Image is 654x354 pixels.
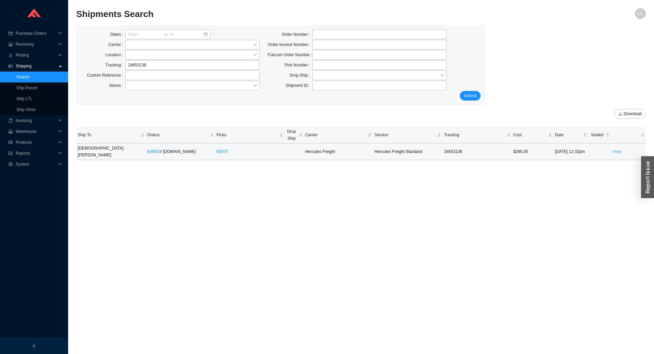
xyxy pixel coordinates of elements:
[147,149,161,154] a: 926953
[169,31,203,38] input: To
[16,39,57,50] span: Receiving
[304,127,373,143] th: Carrier sortable
[374,132,436,138] span: Service
[513,132,547,138] span: Cost
[16,115,57,126] span: Invoicing
[290,71,313,80] label: Drop Ship
[217,149,228,154] a: 63973
[554,127,588,143] th: Date sortable
[109,81,125,90] label: Stores
[110,30,126,39] label: Dates
[268,40,312,49] label: Order Invoice Number
[8,31,13,35] span: credit-card
[16,137,57,148] span: Products
[163,32,168,37] span: swap-right
[460,91,481,101] button: Submit
[284,127,303,143] th: Drop Ship sortable
[611,127,646,143] th: undefined sortable
[612,149,621,154] a: View
[588,127,611,143] th: Voided sortable
[512,143,554,160] td: $295.05
[16,126,57,137] span: Warehouse
[16,96,32,101] a: Ship LTL
[442,127,512,143] th: Tracking sortable
[614,109,646,119] button: downloadDownload
[8,119,13,123] span: book
[78,132,139,138] span: Ship To
[305,132,367,138] span: Carrier
[373,127,442,143] th: Service sortable
[147,148,214,155] div: / [DOMAIN_NAME]
[16,61,57,72] span: Shipping
[16,75,29,79] a: Search
[512,127,554,143] th: Cost sortable
[8,162,13,166] span: setting
[128,31,162,38] input: From
[76,127,146,143] th: Ship To sortable
[638,8,643,19] span: LA
[304,143,373,160] td: Hercules Freight
[618,112,622,117] span: download
[32,344,36,348] span: left
[590,132,605,138] span: Voided
[215,127,285,143] th: Picks sortable
[554,143,588,160] td: [DATE] 12:32pm
[16,28,57,39] span: Purchase Orders
[464,92,477,99] span: Submit
[282,30,312,39] label: Order Number
[284,60,312,70] label: Pick Number
[16,50,57,61] span: Picking
[555,132,582,138] span: Date
[16,86,37,90] a: Ship Parcel
[268,50,312,60] label: Fulcrum Order Number
[285,81,312,90] label: Shipment ID
[8,151,13,155] span: fund
[444,132,505,138] span: Tracking
[106,50,126,60] label: Location
[16,148,57,159] span: Reports
[624,110,642,117] span: Download
[108,40,125,49] label: Carrier
[16,107,36,112] a: Ship Other
[87,71,125,80] label: Custom Reference
[16,159,57,170] span: System
[76,8,503,20] h2: Shipments Search
[286,128,297,142] span: Drop Ship
[76,143,146,160] td: [DEMOGRAPHIC_DATA][PERSON_NAME]
[105,60,125,70] label: Tracking
[146,127,215,143] th: Orders sortable
[163,32,168,37] span: to
[373,143,442,160] td: Hercules Freight Standard
[442,143,512,160] td: 24653138
[217,132,278,138] span: Picks
[8,140,13,144] span: read
[147,132,209,138] span: Orders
